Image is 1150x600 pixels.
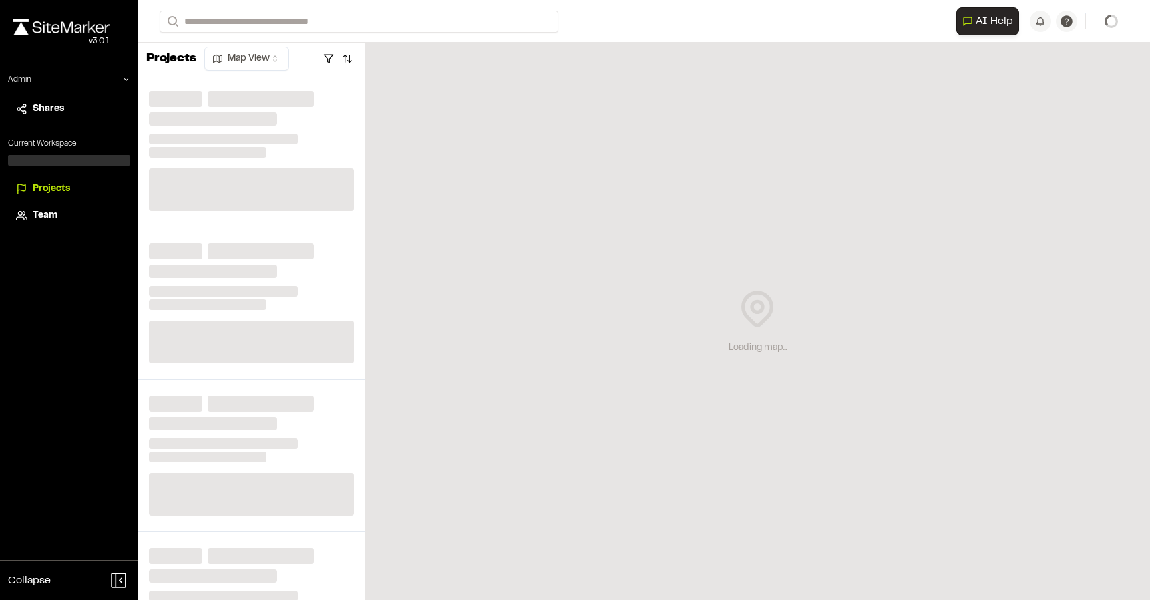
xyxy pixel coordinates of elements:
p: Current Workspace [8,138,130,150]
p: Admin [8,74,31,86]
span: Team [33,208,57,223]
div: Open AI Assistant [956,7,1024,35]
div: Oh geez...please don't... [13,35,110,47]
span: Collapse [8,573,51,589]
a: Projects [16,182,122,196]
a: Team [16,208,122,223]
div: Loading map... [729,341,787,355]
button: Open AI Assistant [956,7,1019,35]
button: Search [160,11,184,33]
span: Projects [33,182,70,196]
p: Projects [146,50,196,68]
a: Shares [16,102,122,116]
span: AI Help [976,13,1013,29]
span: Shares [33,102,64,116]
img: rebrand.png [13,19,110,35]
